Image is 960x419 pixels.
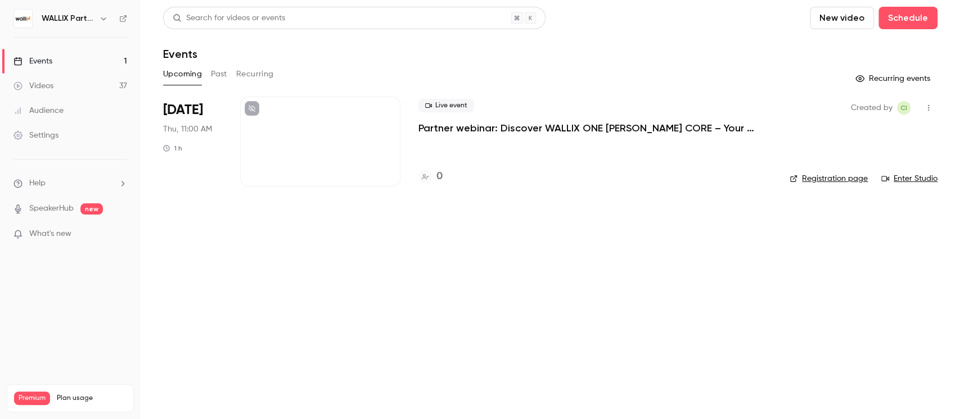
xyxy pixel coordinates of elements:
h1: Events [163,47,197,61]
a: SpeakerHub [29,203,74,215]
button: Schedule [878,7,938,29]
div: Events [13,56,52,67]
span: Thu, 11:00 AM [163,124,212,135]
span: Help [29,177,46,189]
li: help-dropdown-opener [13,177,127,189]
h6: WALLIX Partners Channel [42,13,94,24]
button: Recurring [236,65,274,83]
a: 0 [418,169,443,184]
div: 1 h [163,144,182,153]
div: Videos [13,80,53,92]
h4: 0 [436,169,443,184]
img: WALLIX Partners Channel [14,10,32,28]
span: [DATE] [163,101,203,119]
a: Partner webinar: Discover WALLIX ONE [PERSON_NAME] CORE – Your Gateway to the Mid-Market [418,121,756,135]
button: Recurring events [850,70,938,88]
div: Sep 18 Thu, 11:00 AM (Europe/Paris) [163,97,222,186]
span: new [80,203,103,215]
a: Enter Studio [881,173,938,184]
span: What's new [29,228,71,240]
span: CI [900,101,907,115]
span: CELINE IDIER [897,101,911,115]
span: Live event [418,99,474,112]
span: Premium [14,391,50,405]
span: Plan usage [57,394,127,403]
button: New video [810,7,874,29]
span: Created by [851,101,893,115]
div: Search for videos or events [173,12,285,24]
button: Past [211,65,227,83]
button: Upcoming [163,65,202,83]
div: Audience [13,105,64,116]
div: Settings [13,130,58,141]
a: Registration page [790,173,868,184]
iframe: Noticeable Trigger [114,229,127,239]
